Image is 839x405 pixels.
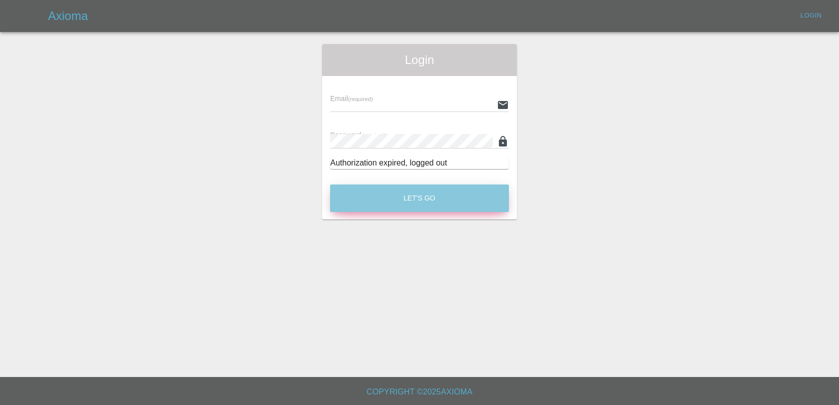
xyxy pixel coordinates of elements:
div: Authorization expired, logged out [330,157,509,169]
small: (required) [348,96,373,102]
span: Email [330,94,373,102]
span: Password [330,131,386,139]
span: Login [330,52,509,68]
h5: Axioma [48,8,88,24]
a: Login [795,8,827,23]
small: (required) [362,132,387,138]
button: Let's Go [330,184,509,212]
h6: Copyright © 2025 Axioma [8,385,831,399]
